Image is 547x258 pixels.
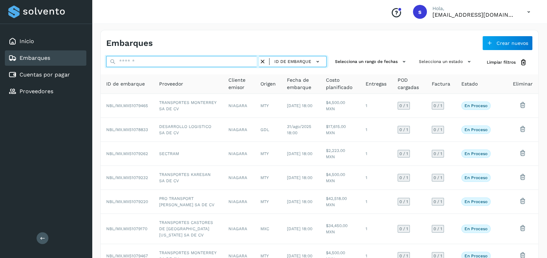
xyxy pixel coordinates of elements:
[255,190,281,214] td: MTY
[399,227,408,231] span: 0 / 1
[398,76,421,91] span: POD cargadas
[360,118,392,142] td: 1
[106,199,148,204] span: NBL/MX.MX51079220
[287,76,315,91] span: Fecha de embarque
[464,103,487,108] p: En proceso
[19,88,53,95] a: Proveedores
[255,118,281,142] td: GDL
[19,38,34,45] a: Inicio
[399,200,408,204] span: 0 / 1
[320,142,360,166] td: $2,223.00 MXN
[399,128,408,132] span: 0 / 1
[154,94,223,118] td: TRANSPORTES MONTERREY SA DE CV
[433,176,442,180] span: 0 / 1
[106,80,145,88] span: ID de embarque
[223,142,255,166] td: NIAGARA
[433,200,442,204] span: 0 / 1
[287,199,312,204] span: [DATE] 18:00
[19,71,70,78] a: Cuentas por pagar
[320,94,360,118] td: $4,500.00 MXN
[461,80,478,88] span: Estado
[366,80,386,88] span: Entregas
[432,80,450,88] span: Factura
[255,94,281,118] td: MTY
[154,214,223,244] td: TRANSPORTES CASTORES DE [GEOGRAPHIC_DATA][US_STATE] SA DE CV
[432,11,516,18] p: smedina@niagarawater.com
[360,214,392,244] td: 1
[487,59,516,65] span: Limpiar filtros
[106,103,148,108] span: NBL/MX.MX51079465
[464,175,487,180] p: En proceso
[274,58,311,65] span: ID de embarque
[433,152,442,156] span: 0 / 1
[399,104,408,108] span: 0 / 1
[260,80,276,88] span: Origen
[272,57,323,67] button: ID de embarque
[360,190,392,214] td: 1
[433,104,442,108] span: 0 / 1
[433,254,442,258] span: 0 / 1
[287,124,311,135] span: 31/ago/2025 18:00
[464,226,487,231] p: En proceso
[159,80,183,88] span: Proveedor
[5,67,86,82] div: Cuentas por pagar
[497,41,528,46] span: Crear nuevos
[513,80,533,88] span: Eliminar
[332,56,411,67] button: Selecciona un rango de fechas
[287,175,312,180] span: [DATE] 18:00
[106,175,148,180] span: NBL/MX.MX51079232
[5,50,86,66] div: Embarques
[481,56,533,69] button: Limpiar filtros
[320,166,360,190] td: $4,500.00 MXN
[416,56,476,67] button: Selecciona un estado
[223,214,255,244] td: NIAGARA
[433,227,442,231] span: 0 / 1
[106,226,147,231] span: NBL/MX.MX51079170
[482,36,533,50] button: Crear nuevos
[433,128,442,132] span: 0 / 1
[464,151,487,156] p: En proceso
[154,118,223,142] td: DESARROLLO LOGISTICO SA DE CV
[287,226,312,231] span: [DATE] 18:00
[320,214,360,244] td: $34,450.00 MXN
[5,84,86,99] div: Proveedores
[255,142,281,166] td: MTY
[106,38,153,48] h4: Embarques
[154,166,223,190] td: TRANSPORTES KARESAN SA DE CV
[287,103,312,108] span: [DATE] 18:00
[154,190,223,214] td: PRO TRANSPORT [PERSON_NAME] SA DE CV
[154,142,223,166] td: SECTRAM
[399,176,408,180] span: 0 / 1
[320,118,360,142] td: $17,615.00 MXN
[326,76,354,91] span: Costo planificado
[360,166,392,190] td: 1
[399,254,408,258] span: 0 / 1
[464,127,487,132] p: En proceso
[320,190,360,214] td: $42,518.00 MXN
[464,199,487,204] p: En proceso
[255,166,281,190] td: MTY
[255,214,281,244] td: MXC
[399,152,408,156] span: 0 / 1
[432,6,516,11] p: Hola,
[5,34,86,49] div: Inicio
[223,190,255,214] td: NIAGARA
[360,94,392,118] td: 1
[106,151,148,156] span: NBL/MX.MX51079262
[223,118,255,142] td: NIAGARA
[287,151,312,156] span: [DATE] 18:00
[360,142,392,166] td: 1
[228,76,250,91] span: Cliente emisor
[223,94,255,118] td: NIAGARA
[106,127,148,132] span: NBL/MX.MX51078833
[19,55,50,61] a: Embarques
[223,166,255,190] td: NIAGARA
